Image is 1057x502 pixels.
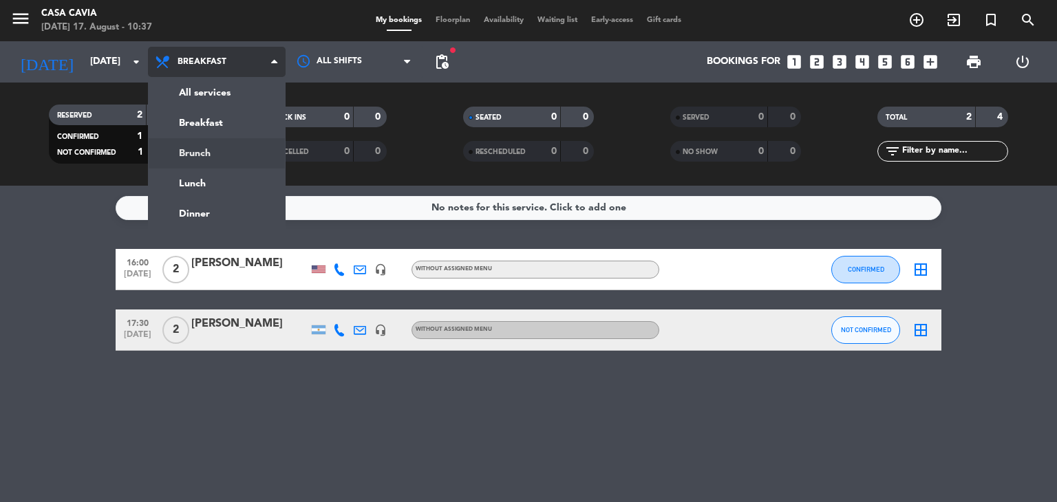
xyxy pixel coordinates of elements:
[449,46,457,54] span: fiber_manual_record
[57,133,99,140] span: CONFIRMED
[57,112,92,119] span: RESERVED
[375,112,383,122] strong: 0
[375,146,383,156] strong: 0
[149,199,285,229] a: Dinner
[162,316,189,344] span: 2
[908,12,925,28] i: add_circle_outline
[583,112,591,122] strong: 0
[10,8,31,29] i: menu
[853,53,871,71] i: looks_4
[476,149,526,155] span: RESCHEDULED
[374,324,387,336] i: headset_mic
[178,57,226,67] span: Breakfast
[831,316,900,344] button: NOT CONFIRMED
[946,12,962,28] i: exit_to_app
[120,330,155,346] span: [DATE]
[899,53,917,71] i: looks_6
[551,146,557,156] strong: 0
[120,270,155,285] span: [DATE]
[344,146,350,156] strong: 0
[57,149,116,156] span: NOT CONFIRMED
[790,112,798,122] strong: 0
[841,326,891,334] span: NOT CONFIRMED
[876,53,894,71] i: looks_5
[138,147,143,157] strong: 1
[758,112,764,122] strong: 0
[374,263,387,276] i: headset_mic
[901,144,1007,159] input: Filter by name...
[477,17,531,24] span: Availability
[965,54,982,70] span: print
[983,12,999,28] i: turned_in_not
[758,146,764,156] strong: 0
[41,7,152,21] div: Casa Cavia
[1014,54,1031,70] i: power_settings_new
[10,8,31,34] button: menu
[128,54,145,70] i: arrow_drop_down
[149,78,285,108] a: All services
[191,315,308,333] div: [PERSON_NAME]
[912,261,929,278] i: border_all
[790,146,798,156] strong: 0
[120,314,155,330] span: 17:30
[429,17,477,24] span: Floorplan
[476,114,502,121] span: SEATED
[416,266,492,272] span: Without assigned menu
[191,254,308,272] div: [PERSON_NAME]
[831,256,900,283] button: CONFIRMED
[434,54,450,70] span: pending_actions
[268,149,309,155] span: CANCELLED
[884,143,901,160] i: filter_list
[137,110,142,120] strong: 2
[683,149,718,155] span: NO SHOW
[551,112,557,122] strong: 0
[149,108,285,138] a: Breakfast
[640,17,688,24] span: Gift cards
[583,146,591,156] strong: 0
[707,56,780,67] span: Bookings for
[162,256,189,283] span: 2
[120,254,155,270] span: 16:00
[369,17,429,24] span: My bookings
[584,17,640,24] span: Early-access
[268,114,306,121] span: CHECK INS
[431,200,626,216] div: No notes for this service. Click to add one
[831,53,848,71] i: looks_3
[149,168,285,199] a: Lunch
[886,114,907,121] span: TOTAL
[998,41,1047,83] div: LOG OUT
[997,112,1005,122] strong: 4
[1020,12,1036,28] i: search
[531,17,584,24] span: Waiting list
[848,265,884,273] span: CONFIRMED
[416,327,492,332] span: Without assigned menu
[137,131,142,141] strong: 1
[10,47,83,77] i: [DATE]
[912,322,929,338] i: border_all
[921,53,939,71] i: add_box
[41,21,152,34] div: [DATE] 17. August - 10:37
[808,53,826,71] i: looks_two
[683,114,709,121] span: SERVED
[149,138,285,168] a: Brunch
[785,53,803,71] i: looks_one
[344,112,350,122] strong: 0
[966,112,972,122] strong: 2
